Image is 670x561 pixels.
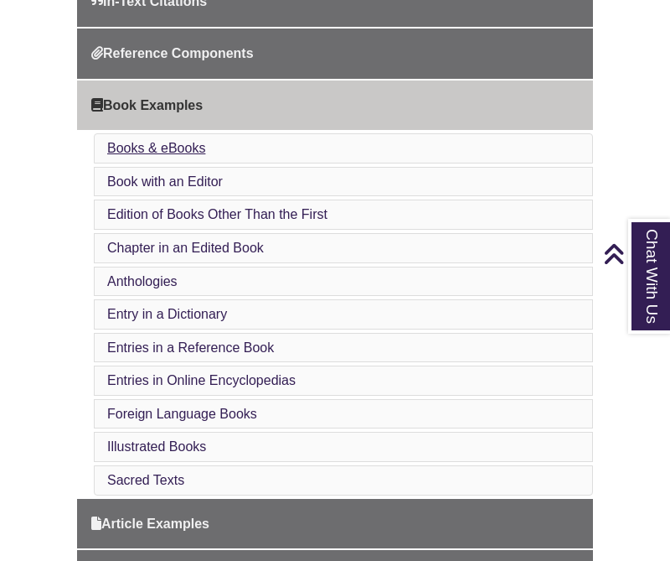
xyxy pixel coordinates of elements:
a: Entries in Online Encyclopedias [107,373,296,387]
a: Anthologies [107,274,178,288]
a: Article Examples [77,499,593,549]
a: Chapter in an Edited Book [107,241,264,255]
a: Entries in a Reference Book [107,340,274,355]
span: Article Examples [91,517,209,531]
a: Reference Components [77,29,593,79]
a: Illustrated Books [107,439,206,454]
a: Book Examples [77,81,593,131]
a: Foreign Language Books [107,407,257,421]
a: Sacred Texts [107,473,184,487]
a: Entry in a Dictionary [107,307,227,321]
span: Book Examples [91,98,203,112]
a: Book with an Editor [107,174,223,189]
a: Edition of Books Other Than the First [107,207,327,221]
a: Back to Top [603,242,666,265]
span: Reference Components [91,46,254,60]
a: Books & eBooks [107,141,205,155]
